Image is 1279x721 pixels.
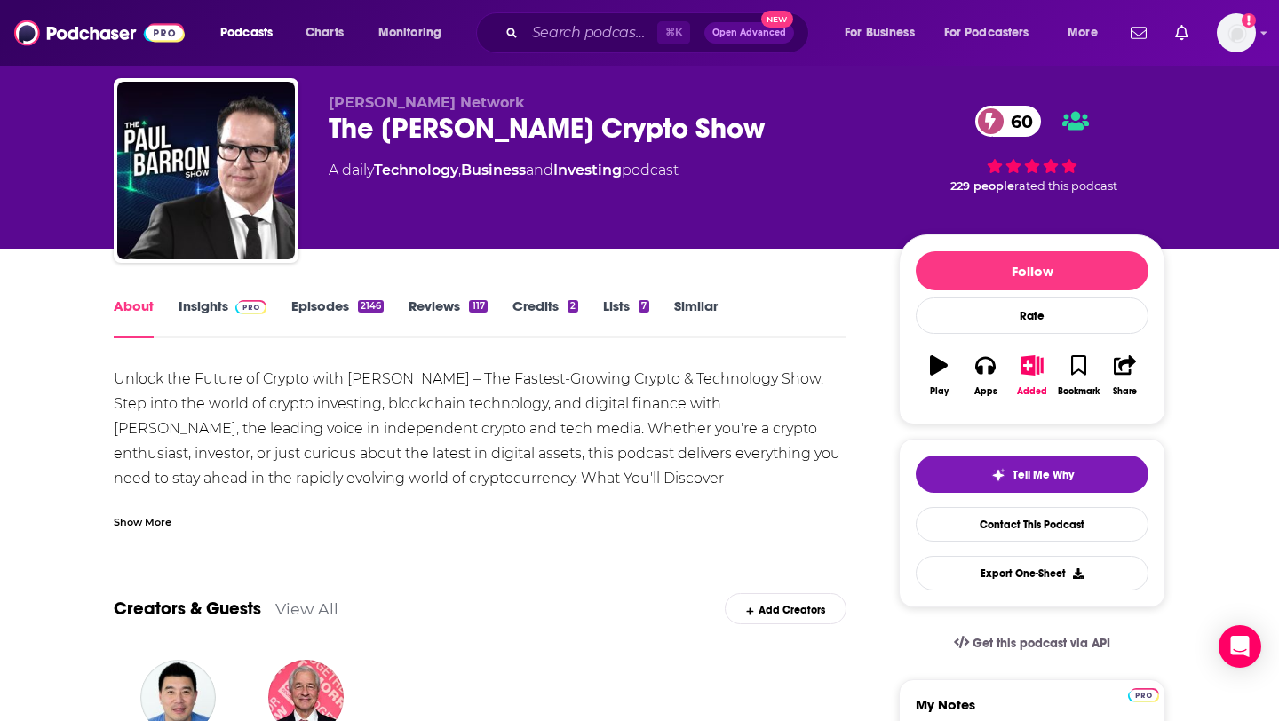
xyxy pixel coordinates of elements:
[973,636,1110,651] span: Get this podcast via API
[916,507,1148,542] a: Contact This Podcast
[117,82,295,259] img: The Paul Barron Crypto Show
[1124,18,1154,48] a: Show notifications dropdown
[1242,13,1256,28] svg: Add a profile image
[329,94,525,111] span: [PERSON_NAME] Network
[409,297,487,338] a: Reviews117
[712,28,786,37] span: Open Advanced
[114,598,261,620] a: Creators & Guests
[114,297,154,338] a: About
[944,20,1029,45] span: For Podcasters
[950,179,1014,193] span: 229 people
[291,297,384,338] a: Episodes2146
[845,20,915,45] span: For Business
[366,19,465,47] button: open menu
[1068,20,1098,45] span: More
[916,251,1148,290] button: Follow
[1217,13,1256,52] button: Show profile menu
[14,16,185,50] img: Podchaser - Follow, Share and Rate Podcasts
[1113,386,1137,397] div: Share
[306,20,344,45] span: Charts
[1168,18,1196,48] a: Show notifications dropdown
[933,19,1055,47] button: open menu
[461,162,526,178] a: Business
[294,19,354,47] a: Charts
[991,468,1005,482] img: tell me why sparkle
[1017,386,1047,397] div: Added
[525,19,657,47] input: Search podcasts, credits, & more...
[1055,344,1101,408] button: Bookmark
[916,344,962,408] button: Play
[930,386,949,397] div: Play
[1014,179,1117,193] span: rated this podcast
[553,162,622,178] a: Investing
[962,344,1008,408] button: Apps
[378,20,441,45] span: Monitoring
[1009,344,1055,408] button: Added
[832,19,937,47] button: open menu
[235,300,266,314] img: Podchaser Pro
[568,300,578,313] div: 2
[974,386,997,397] div: Apps
[374,162,458,178] a: Technology
[1128,685,1159,702] a: Pro website
[916,556,1148,590] button: Export One-Sheet
[1013,468,1074,482] span: Tell Me Why
[704,22,794,44] button: Open AdvancedNew
[761,11,793,28] span: New
[603,297,649,338] a: Lists7
[329,160,679,181] div: A daily podcast
[220,20,273,45] span: Podcasts
[526,162,553,178] span: and
[1217,13,1256,52] span: Logged in as melrosepr
[469,300,487,313] div: 117
[1217,13,1256,52] img: User Profile
[458,162,461,178] span: ,
[179,297,266,338] a: InsightsPodchaser Pro
[1102,344,1148,408] button: Share
[657,21,690,44] span: ⌘ K
[1128,688,1159,702] img: Podchaser Pro
[639,300,649,313] div: 7
[358,300,384,313] div: 2146
[975,106,1042,137] a: 60
[725,593,846,624] div: Add Creators
[916,297,1148,334] div: Rate
[674,297,718,338] a: Similar
[512,297,578,338] a: Credits2
[1219,625,1261,668] div: Open Intercom Messenger
[993,106,1042,137] span: 60
[916,456,1148,493] button: tell me why sparkleTell Me Why
[1055,19,1120,47] button: open menu
[1058,386,1100,397] div: Bookmark
[940,622,1124,665] a: Get this podcast via API
[493,12,826,53] div: Search podcasts, credits, & more...
[899,94,1165,204] div: 60 229 peoplerated this podcast
[208,19,296,47] button: open menu
[275,599,338,618] a: View All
